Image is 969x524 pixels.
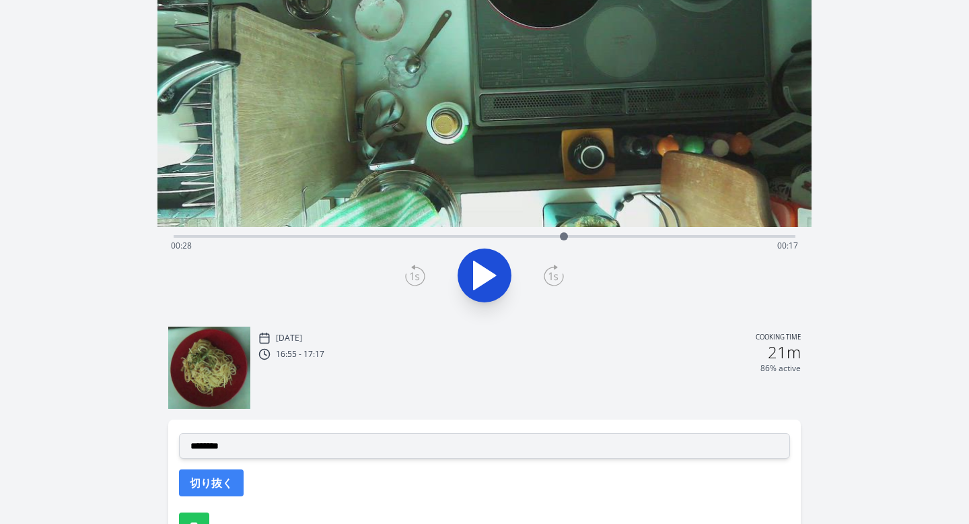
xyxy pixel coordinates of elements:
span: 00:17 [777,240,798,251]
p: 16:55 - 17:17 [276,349,324,360]
h2: 21m [768,344,801,360]
p: Cooking time [756,332,801,344]
p: 86% active [760,363,801,374]
p: [DATE] [276,333,302,343]
button: 切り抜く [179,469,244,496]
img: 250914075635_thumb.jpeg [168,327,250,409]
span: 00:28 [171,240,192,251]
